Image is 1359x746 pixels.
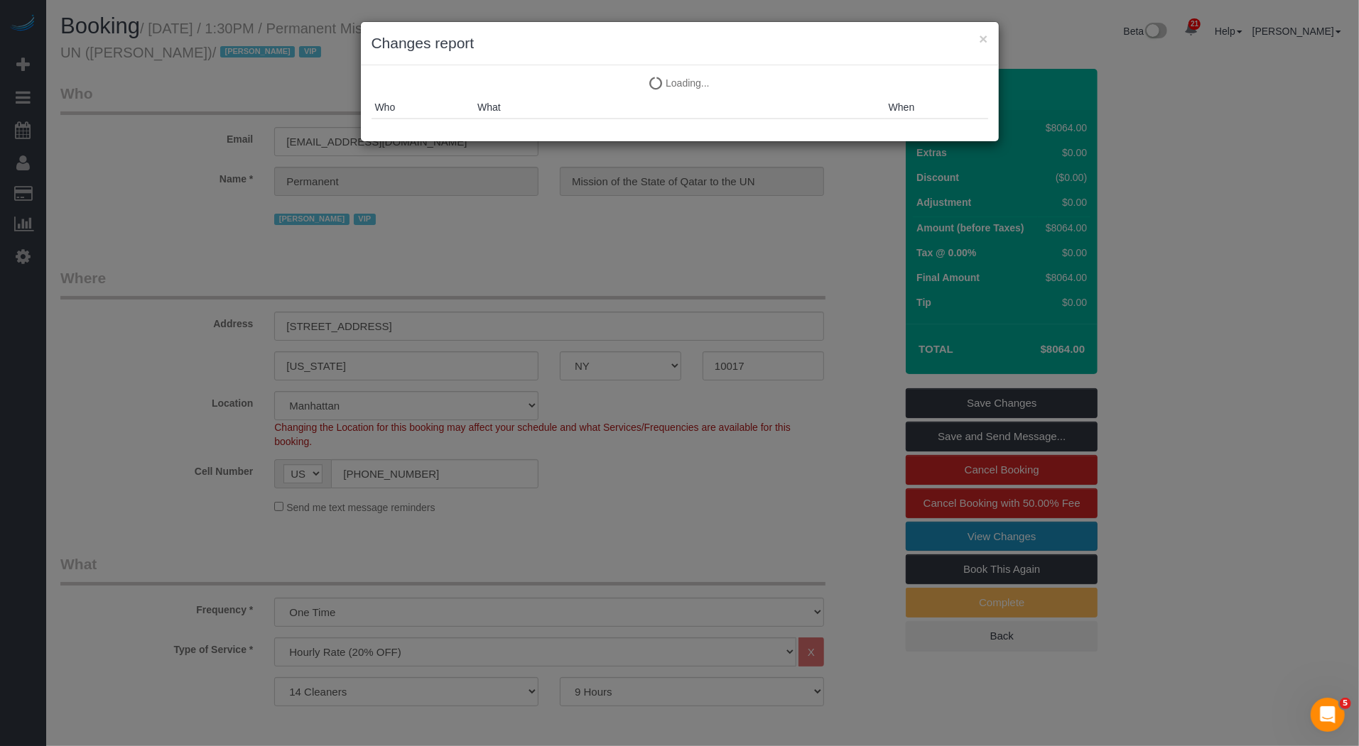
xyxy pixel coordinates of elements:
th: What [474,97,885,119]
sui-modal: Changes report [361,22,999,141]
iframe: Intercom live chat [1311,698,1345,732]
button: × [979,31,987,46]
p: Loading... [372,76,988,90]
span: 5 [1340,698,1351,709]
th: Who [372,97,475,119]
h3: Changes report [372,33,988,54]
th: When [885,97,988,119]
